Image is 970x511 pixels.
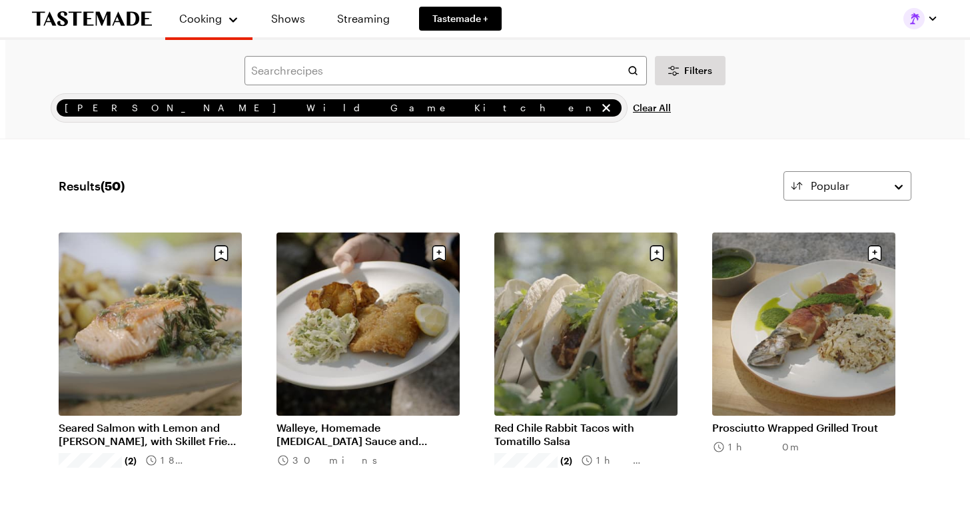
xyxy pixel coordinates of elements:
button: Save recipe [209,241,234,266]
a: To Tastemade Home Page [32,11,152,27]
img: Profile picture [903,8,925,29]
a: Red Chile Rabbit Tacos with Tomatillo Salsa [494,421,678,448]
button: Cooking [179,5,239,32]
button: remove Andrew Zimmern's Wild Game Kitchen [599,101,614,115]
span: ( 50 ) [101,179,125,193]
a: Prosciutto Wrapped Grilled Trout [712,421,895,434]
span: Filters [684,64,712,77]
button: Desktop filters [655,56,726,85]
button: Popular [783,171,911,201]
span: Results [59,177,125,195]
button: Profile picture [903,8,938,29]
span: Popular [811,178,849,194]
span: Tastemade + [432,12,488,25]
a: Seared Salmon with Lemon and [PERSON_NAME], with Skillet Fried Potatoes and Onions [59,421,242,448]
button: Save recipe [644,241,670,266]
a: Tastemade + [419,7,502,31]
button: Save recipe [862,241,887,266]
button: Save recipe [426,241,452,266]
span: Clear All [633,101,671,115]
span: Cooking [179,12,222,25]
button: Clear All [633,93,671,123]
a: Walleye, Homemade [MEDICAL_DATA] Sauce and Coleslaw [276,421,460,448]
span: [PERSON_NAME] Wild Game Kitchen [65,101,596,115]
